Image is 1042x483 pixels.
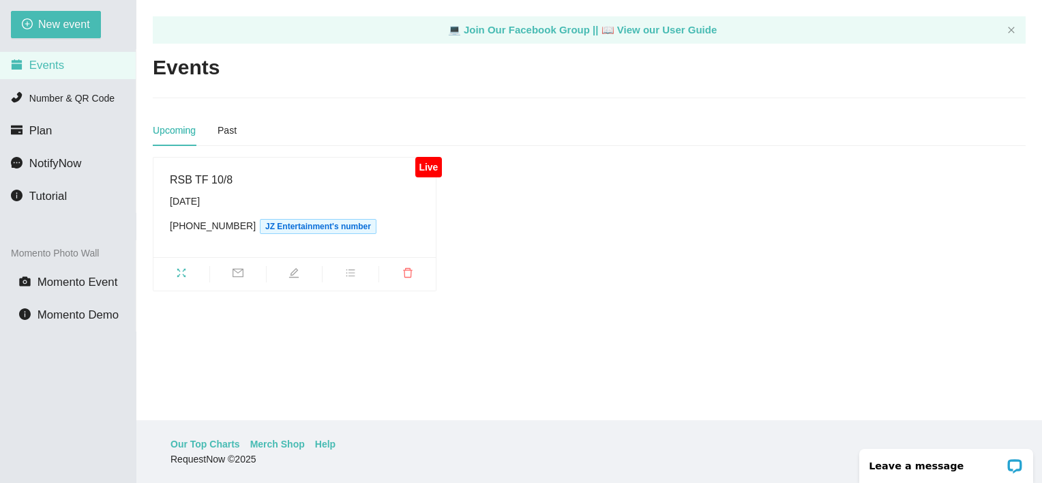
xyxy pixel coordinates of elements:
[153,54,220,82] h2: Events
[22,18,33,31] span: plus-circle
[170,194,419,209] div: [DATE]
[448,24,461,35] span: laptop
[250,437,305,452] a: Merch Shop
[29,93,115,104] span: Number & QR Code
[323,267,378,282] span: bars
[415,157,442,177] div: Live
[601,24,717,35] a: laptop View our User Guide
[170,218,419,234] div: [PHONE_NUMBER]
[267,267,323,282] span: edit
[11,124,23,136] span: credit-card
[29,190,67,203] span: Tutorial
[850,440,1042,483] iframe: LiveChat chat widget
[1007,26,1015,35] button: close
[218,123,237,138] div: Past
[448,24,601,35] a: laptop Join Our Facebook Group ||
[315,437,336,452] a: Help
[11,59,23,70] span: calendar
[29,157,81,170] span: NotifyNow
[170,437,240,452] a: Our Top Charts
[260,219,376,234] span: JZ Entertainment's number
[1007,26,1015,34] span: close
[170,452,1004,467] div: RequestNow © 2025
[19,276,31,287] span: camera
[38,308,119,321] span: Momento Demo
[19,308,31,320] span: info-circle
[11,190,23,201] span: info-circle
[29,59,64,72] span: Events
[379,267,436,282] span: delete
[11,11,101,38] button: plus-circleNew event
[153,267,209,282] span: fullscreen
[38,16,90,33] span: New event
[11,91,23,103] span: phone
[38,276,118,289] span: Momento Event
[11,157,23,169] span: message
[170,171,419,188] div: RSB TF 10/8
[29,124,53,137] span: Plan
[601,24,614,35] span: laptop
[153,123,196,138] div: Upcoming
[210,267,266,282] span: mail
